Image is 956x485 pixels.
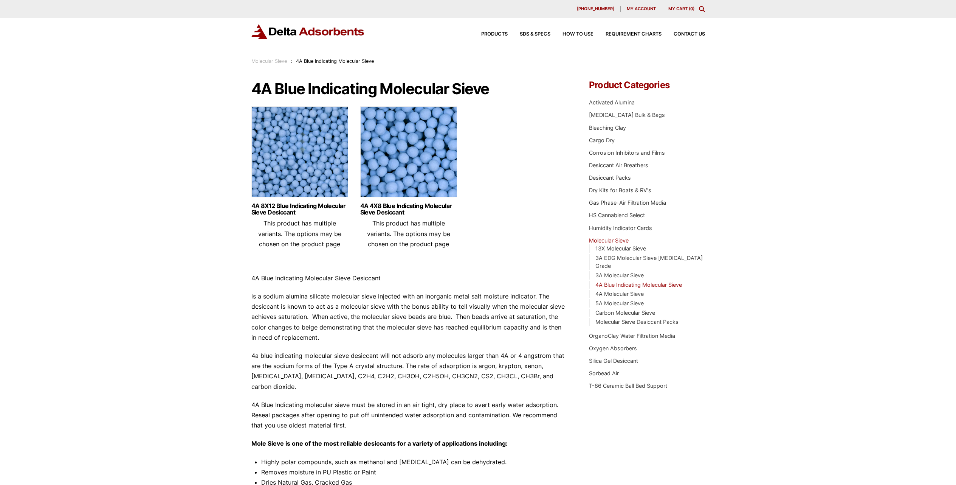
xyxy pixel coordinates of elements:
[251,58,287,64] a: Molecular Sieve
[577,7,614,11] span: [PHONE_NUMBER]
[469,32,508,37] a: Products
[589,174,631,181] a: Desiccant Packs
[589,358,638,364] a: Silica Gel Desiccant
[251,291,567,343] p: is a sodium alumina silicate molecular sieve injected with an inorganic metal salt moisture indic...
[589,237,629,244] a: Molecular Sieve
[595,245,646,252] a: 13X Molecular Sieve
[606,32,662,37] span: Requirement Charts
[481,32,508,37] span: Products
[261,457,567,467] li: Highly polar compounds, such as methanol and [MEDICAL_DATA] can be dehydrated.
[589,345,637,351] a: Oxygen Absorbers
[699,6,705,12] div: Toggle Modal Content
[251,351,567,392] p: 4a blue indicating molecular sieve desiccant will not adsorb any molecules larger than 4A or 4 an...
[589,137,615,143] a: Cargo Dry
[571,6,621,12] a: [PHONE_NUMBER]
[589,382,667,389] a: T-86 Ceramic Ball Bed Support
[595,309,655,316] a: Carbon Molecular Sieve
[251,81,567,97] h1: 4A Blue Indicating Molecular Sieve
[589,149,665,156] a: Corrosion Inhibitors and Films
[367,219,450,247] span: This product has multiple variants. The options may be chosen on the product page
[589,162,648,168] a: Desiccant Air Breathers
[662,32,705,37] a: Contact Us
[251,273,567,283] p: 4A Blue Indicating Molecular Sieve Desiccant
[589,212,645,218] a: HS Cannablend Select
[621,6,662,12] a: My account
[508,32,550,37] a: SDS & SPECS
[296,58,374,64] span: 4A Blue Indicating Molecular Sieve
[251,400,567,431] p: 4A Blue Indicating molecular sieve must be stored in an air tight, dry place to avert early water...
[589,199,666,206] a: Gas Phase-Air Filtration Media
[595,281,682,288] a: 4A Blue Indicating Molecular Sieve
[589,99,635,106] a: Activated Alumina
[589,187,651,193] a: Dry Kits for Boats & RV's
[251,440,508,447] strong: Mole Sieve is one of the most reliable desiccants for a variety of applications including:
[562,32,593,37] span: How to Use
[261,467,567,477] li: Removes moisture in PU Plastic or Paint
[360,203,457,216] a: 4A 4X8 Blue Indicating Molecular Sieve Desiccant
[668,6,694,11] a: My Cart (0)
[627,7,656,11] span: My account
[589,81,705,90] h4: Product Categories
[550,32,593,37] a: How to Use
[595,291,644,297] a: 4A Molecular Sieve
[589,370,619,376] a: Sorbead Air
[690,6,693,11] span: 0
[589,124,626,131] a: Bleaching Clay
[589,112,665,118] a: [MEDICAL_DATA] Bulk & Bags
[674,32,705,37] span: Contact Us
[258,219,341,247] span: This product has multiple variants. The options may be chosen on the product page
[251,24,365,39] img: Delta Adsorbents
[595,255,703,269] a: 3A EDG Molecular Sieve [MEDICAL_DATA] Grade
[589,225,652,231] a: Humidity Indicator Cards
[589,333,675,339] a: OrganoClay Water Filtration Media
[251,203,348,216] a: 4A 8X12 Blue Indicating Molecular Sieve Desiccant
[291,58,292,64] span: :
[595,300,644,306] a: 5A Molecular Sieve
[593,32,662,37] a: Requirement Charts
[520,32,550,37] span: SDS & SPECS
[595,319,679,325] a: Molecular Sieve Desiccant Packs
[595,272,644,278] a: 3A Molecular Sieve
